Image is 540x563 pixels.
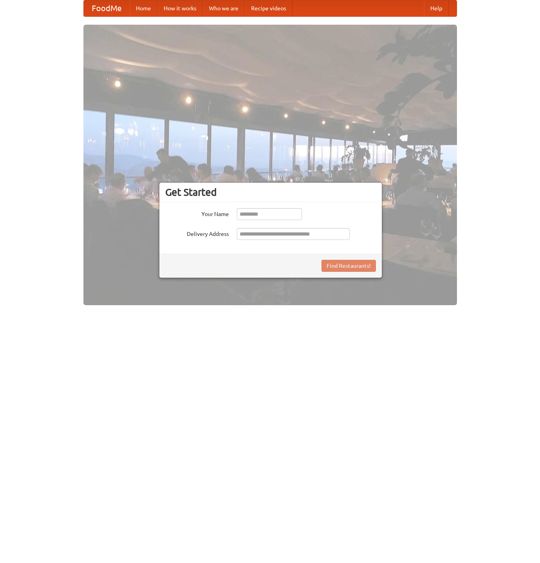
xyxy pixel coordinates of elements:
[84,0,130,16] a: FoodMe
[165,186,376,198] h3: Get Started
[245,0,292,16] a: Recipe videos
[165,208,229,218] label: Your Name
[130,0,157,16] a: Home
[165,228,229,238] label: Delivery Address
[321,260,376,272] button: Find Restaurants!
[203,0,245,16] a: Who we are
[424,0,449,16] a: Help
[157,0,203,16] a: How it works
